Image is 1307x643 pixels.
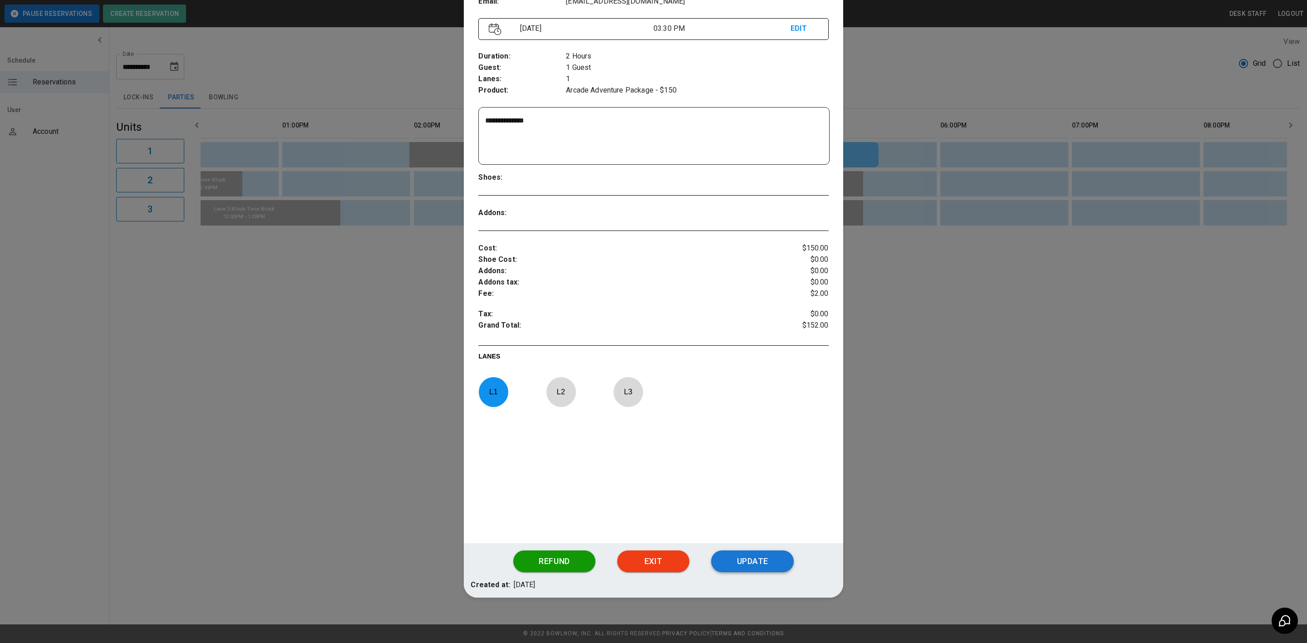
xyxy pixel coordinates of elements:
[489,23,501,35] img: Vector
[566,62,828,74] p: 1 Guest
[478,51,566,62] p: Duration :
[478,207,566,219] p: Addons :
[514,579,535,591] p: [DATE]
[478,85,566,96] p: Product :
[566,85,828,96] p: Arcade Adventure Package - $150
[478,309,770,320] p: Tax :
[478,254,770,265] p: Shoe Cost :
[478,62,566,74] p: Guest :
[478,74,566,85] p: Lanes :
[770,320,829,334] p: $152.00
[566,51,828,62] p: 2 Hours
[566,74,828,85] p: 1
[653,23,791,34] p: 03:30 PM
[471,579,510,591] p: Created at:
[478,320,770,334] p: Grand Total :
[770,265,829,277] p: $0.00
[546,381,576,402] p: L 2
[478,352,828,364] p: LANES
[617,550,689,572] button: Exit
[770,254,829,265] p: $0.00
[791,23,818,34] p: EDIT
[770,277,829,288] p: $0.00
[478,243,770,254] p: Cost :
[770,309,829,320] p: $0.00
[478,381,508,402] p: L 1
[770,288,829,299] p: $2.00
[478,277,770,288] p: Addons tax :
[516,23,653,34] p: [DATE]
[478,288,770,299] p: Fee :
[770,243,829,254] p: $150.00
[478,172,566,183] p: Shoes :
[513,550,595,572] button: Refund
[711,550,794,572] button: Update
[478,265,770,277] p: Addons :
[613,381,643,402] p: L 3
